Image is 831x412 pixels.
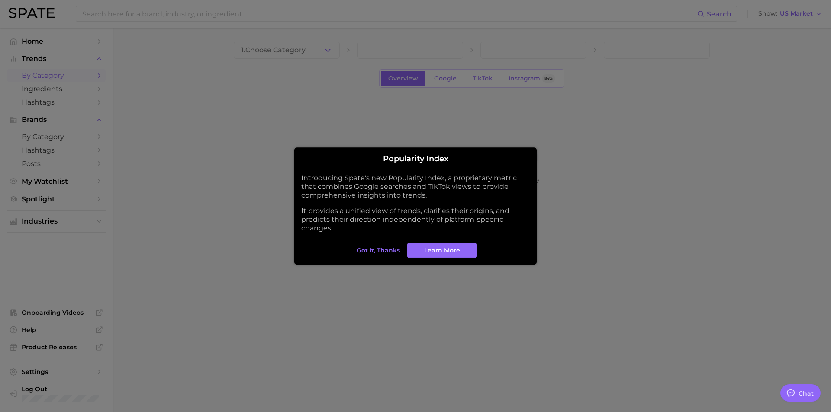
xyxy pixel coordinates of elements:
span: Learn More [424,247,460,254]
a: Learn More [407,243,477,258]
span: Got it, thanks [357,247,400,254]
button: Got it, thanks [354,243,402,258]
h2: Popularity Index [301,154,530,164]
p: Introducing Spate's new Popularity Index, a proprietary metric that combines Google searches and ... [301,174,530,200]
p: It provides a unified view of trends, clarifies their origins, and predicts their direction indep... [301,207,530,233]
